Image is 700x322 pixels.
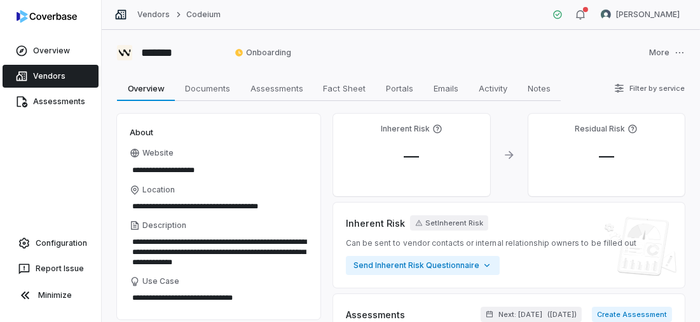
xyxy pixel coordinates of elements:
[381,80,418,97] span: Portals
[346,308,405,321] span: Assessments
[410,215,488,231] button: SetInherent Risk
[481,307,582,322] button: Next: [DATE]([DATE])
[3,39,99,62] a: Overview
[142,148,174,158] span: Website
[547,310,577,319] span: ( [DATE] )
[592,307,672,322] button: Create Assessment
[245,80,308,97] span: Assessments
[346,217,405,230] span: Inherent Risk
[123,80,170,97] span: Overview
[130,126,153,138] span: About
[381,124,430,134] h4: Inherent Risk
[616,10,680,20] span: [PERSON_NAME]
[319,80,371,97] span: Fact Sheet
[137,10,170,20] a: Vendors
[394,147,429,165] span: —
[346,238,636,248] span: Can be sent to vendor contacts or internal relationship owners to be filled out
[130,233,308,271] textarea: Description
[589,147,624,165] span: —
[645,39,689,66] button: More
[130,198,308,215] input: Location
[130,289,308,307] textarea: Use Case
[3,65,99,88] a: Vendors
[130,161,286,179] input: Website
[593,5,687,24] button: Robert VanMeeteren avatar[PERSON_NAME]
[235,48,291,58] span: Onboarding
[3,90,99,113] a: Assessments
[186,10,221,20] a: Codeium
[474,80,512,97] span: Activity
[142,220,186,231] span: Description
[5,283,96,308] button: Minimize
[5,232,96,255] a: Configuration
[5,257,96,280] button: Report Issue
[429,80,463,97] span: Emails
[498,310,542,319] span: Next: [DATE]
[601,10,611,20] img: Robert VanMeeteren avatar
[17,10,77,23] img: logo-D7KZi-bG.svg
[610,77,689,100] button: Filter by service
[523,80,556,97] span: Notes
[346,256,500,275] button: Send Inherent Risk Questionnaire
[575,124,625,134] h4: Residual Risk
[142,276,179,286] span: Use Case
[142,185,175,195] span: Location
[180,80,235,97] span: Documents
